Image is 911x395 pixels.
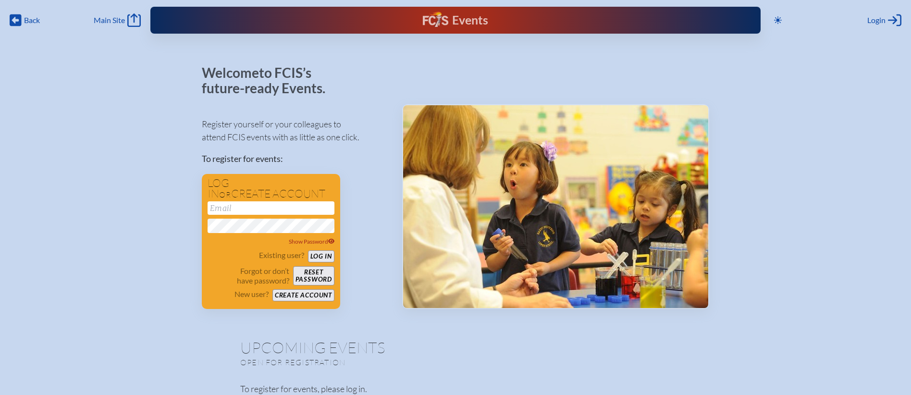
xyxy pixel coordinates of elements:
[234,289,269,299] p: New user?
[202,65,336,96] p: Welcome to FCIS’s future-ready Events.
[202,118,387,144] p: Register yourself or your colleagues to attend FCIS events with as little as one click.
[208,201,334,215] input: Email
[867,15,886,25] span: Login
[319,12,593,29] div: FCIS Events — Future ready
[272,289,334,301] button: Create account
[240,358,494,367] p: Open for registration
[403,105,708,308] img: Events
[208,178,334,199] h1: Log in create account
[259,250,304,260] p: Existing user?
[208,266,289,285] p: Forgot or don’t have password?
[202,152,387,165] p: To register for events:
[289,238,335,245] span: Show Password
[219,190,231,199] span: or
[94,13,141,27] a: Main Site
[24,15,40,25] span: Back
[94,15,125,25] span: Main Site
[308,250,334,262] button: Log in
[293,266,334,285] button: Resetpassword
[240,340,671,355] h1: Upcoming Events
